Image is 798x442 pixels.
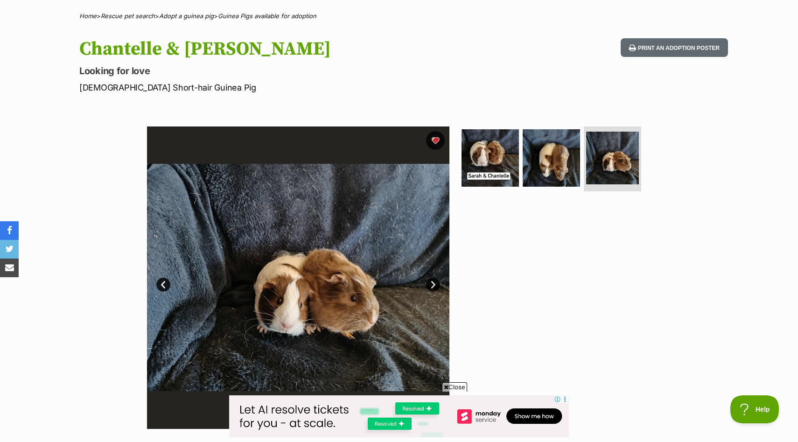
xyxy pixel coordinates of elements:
img: Photo of Chantelle & Sarah [523,129,580,187]
a: Adopt a guinea pig [159,12,214,20]
button: Print an adoption poster [621,38,728,57]
a: Prev [156,278,170,292]
iframe: Advertisement [229,395,569,437]
img: Photo of Chantelle & Sarah [462,129,519,187]
p: [DEMOGRAPHIC_DATA] Short-hair Guinea Pig [79,81,474,94]
a: Rescue pet search [101,12,155,20]
a: Next [426,278,440,292]
h1: Chantelle & [PERSON_NAME] [79,38,474,60]
iframe: Help Scout Beacon - Open [730,395,779,423]
img: Photo of Chantelle & Sarah [147,126,449,429]
p: Looking for love [79,64,474,77]
div: > > > [56,13,742,20]
button: favourite [426,131,445,150]
img: Photo of Chantelle & Sarah [586,132,639,184]
span: Close [442,382,467,392]
a: Guinea Pigs available for adoption [218,12,316,20]
a: Home [79,12,97,20]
